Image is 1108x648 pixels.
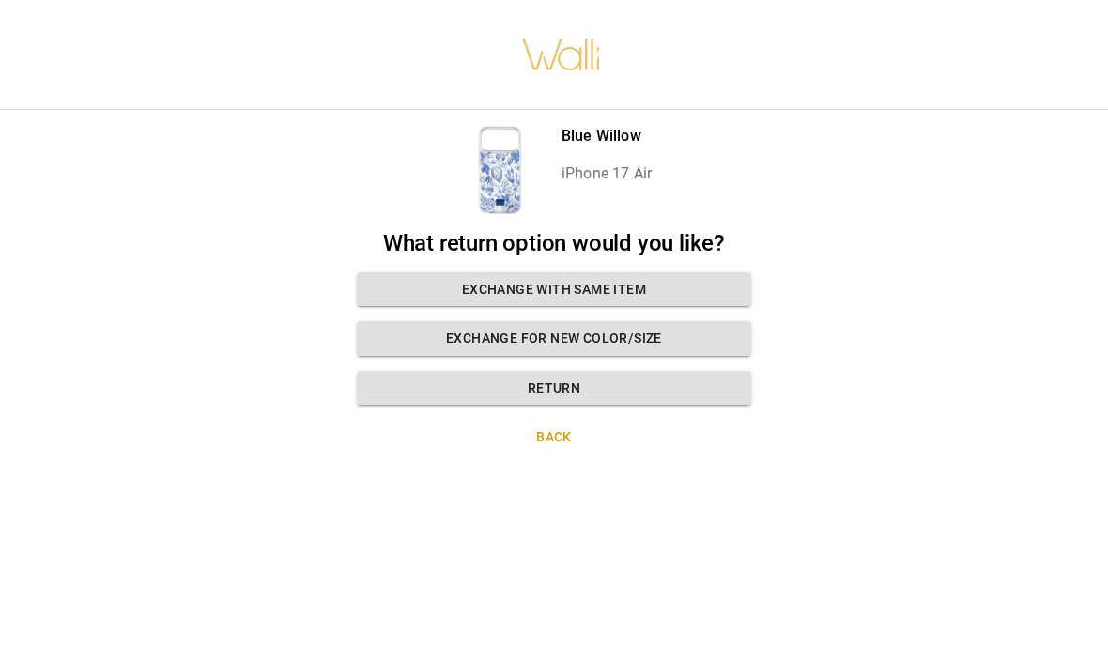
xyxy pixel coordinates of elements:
button: Exchange with same item [357,272,751,307]
button: Exchange for new color/size [357,321,751,356]
p: Blue Willow [562,125,652,147]
p: iPhone 17 Air [562,162,652,185]
h2: What return option would you like? [357,230,751,257]
button: Back [357,420,751,455]
img: walli-inc.myshopify.com [521,14,602,95]
button: Return [357,371,751,406]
